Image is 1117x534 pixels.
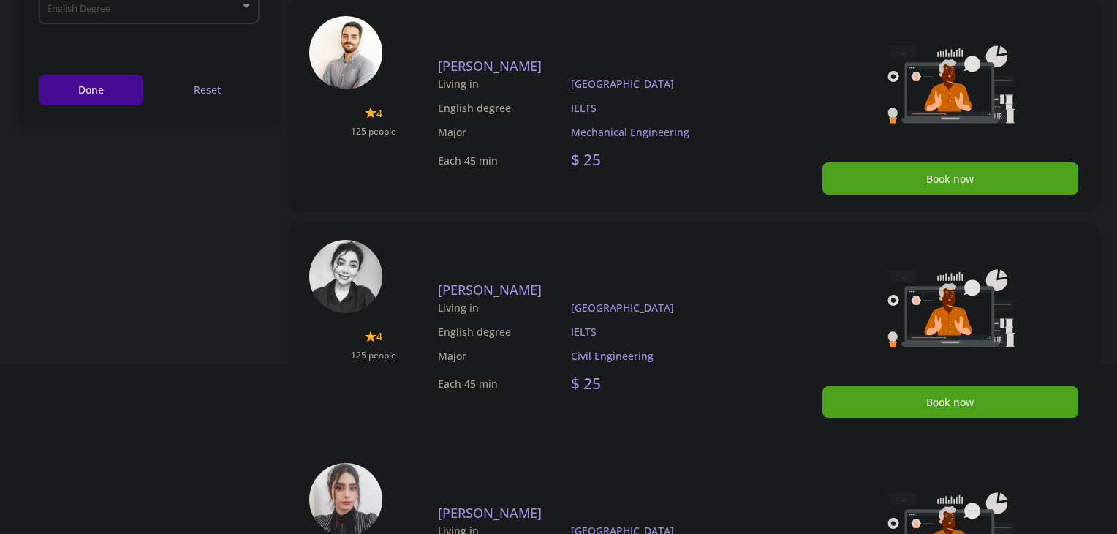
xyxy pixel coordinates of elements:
[438,56,758,76] a: [PERSON_NAME]
[438,300,572,315] p: Living in
[438,376,498,391] p: Each 45 min
[438,324,572,339] p: English degree
[571,324,758,339] p: IELTS
[438,281,542,298] span: [PERSON_NAME]
[155,75,260,106] button: Reset
[571,148,601,172] p: $ 25
[351,125,396,138] span: 125 people
[571,100,758,116] p: IELTS
[351,349,396,361] span: 125 people
[571,372,601,396] p: $ 25
[438,280,758,300] a: [PERSON_NAME]
[438,153,498,168] p: Each 45 min
[39,75,143,106] button: Done
[438,57,542,75] span: [PERSON_NAME]
[376,328,382,344] span: 4
[571,124,758,140] p: Mechanical Engineering
[438,100,572,116] p: English degree
[376,105,382,121] span: 4
[438,503,758,523] a: [PERSON_NAME]
[438,124,572,140] p: Major
[438,504,542,522] span: [PERSON_NAME]
[438,348,572,364] p: Major
[571,300,758,315] p: [GEOGRAPHIC_DATA]
[822,162,1079,194] button: Book now
[438,76,572,91] p: Living in
[571,348,758,364] p: Civil Engineering
[822,386,1079,418] button: Book now
[571,76,758,91] p: [GEOGRAPHIC_DATA]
